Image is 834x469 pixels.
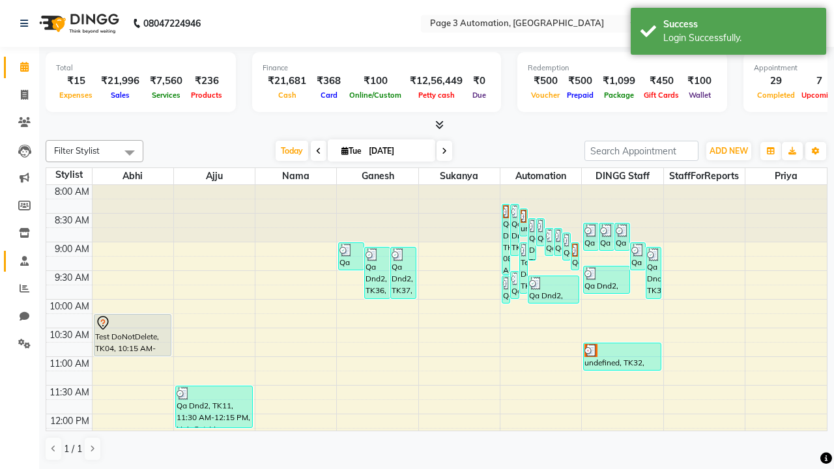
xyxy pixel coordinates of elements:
div: Redemption [528,63,717,74]
span: Prepaid [564,91,597,100]
div: 11:00 AM [47,357,92,371]
div: Qa Dnd2, TK36, 09:05 AM-10:00 AM, Special Hair Wash- Men [365,248,390,298]
div: ₹7,560 [145,74,188,89]
span: Ganesh [337,168,418,184]
div: undefined, TK32, 10:45 AM-11:15 AM, Hair Cut-Men [584,343,660,370]
div: Qa Dnd2, TK11, 11:30 AM-12:15 PM, Hair Cut-Men [176,386,252,427]
span: Abhi [93,168,173,184]
div: Test DoNotDelete, TK04, 10:15 AM-11:00 AM, Hair Cut-Men [94,315,171,356]
div: 29 [754,74,798,89]
div: ₹368 [311,74,346,89]
div: ₹21,996 [96,74,145,89]
div: ₹21,681 [263,74,311,89]
div: ₹236 [188,74,225,89]
div: Qa Dnd2, TK31, 09:00 AM-09:30 AM, Hair cut Below 12 years (Boy) [571,243,579,270]
span: Ajju [174,168,255,184]
div: ₹0 [468,74,491,89]
div: Test DoNotDelete, TK33, 09:00 AM-09:55 AM, Special Hair Wash- Men [520,243,527,293]
span: Services [149,91,184,100]
div: Qa Dnd2, TK24, 08:20 AM-09:15 AM, Special Hair Wash- Men [511,205,518,255]
div: Qa Dnd2, TK27, 08:50 AM-09:20 AM, Hair Cut By Expert-Men [563,233,570,260]
div: 10:30 AM [47,328,92,342]
span: Package [601,91,637,100]
div: Qa Dnd2, TK23, 08:40 AM-09:10 AM, Hair cut Below 12 years (Boy) [615,223,629,250]
div: Qa Dnd2, TK28, 08:35 AM-09:20 AM, Hair Cut-Men [528,219,536,260]
div: Qa Dnd2, TK25, 08:45 AM-09:15 AM, Hair Cut By Expert-Men [545,229,553,255]
div: ₹100 [682,74,717,89]
span: Wallet [685,91,714,100]
div: Qa Dnd2, TK21, 08:40 AM-09:10 AM, Hair Cut By Expert-Men [584,223,598,250]
span: Nama [255,168,336,184]
div: Qa Dnd2, TK37, 09:05 AM-10:00 AM, Special Hair Wash- Men [391,248,416,298]
span: Completed [754,91,798,100]
div: 8:30 AM [52,214,92,227]
span: Filter Stylist [54,145,100,156]
div: Stylist [46,168,92,182]
input: Search Appointment [584,141,698,161]
div: 8:00 AM [52,185,92,199]
div: Qa Dnd2, TK39, 09:35 AM-10:05 AM, Hair cut Below 12 years (Boy) [502,276,510,303]
div: ₹1,099 [597,74,640,89]
div: Qa Dnd2, TK29, 09:00 AM-09:30 AM, Hair cut Below 12 years (Boy) [339,243,364,270]
button: ADD NEW [706,142,751,160]
span: Online/Custom [346,91,405,100]
span: Due [469,91,489,100]
div: Qa Dnd2, TK19, 08:20 AM-09:35 AM, Hair Cut By Expert-Men,Hair Cut-Men [502,205,510,274]
span: Gift Cards [640,91,682,100]
div: ₹100 [346,74,405,89]
div: 11:30 AM [47,386,92,399]
span: Petty cash [415,91,458,100]
div: Qa Dnd2, TK34, 09:25 AM-09:55 AM, Hair cut Below 12 years (Boy) [584,266,629,293]
div: undefined, TK18, 08:25 AM-08:55 AM, Hair cut Below 12 years (Boy) [520,209,527,236]
div: Qa Dnd2, TK22, 08:40 AM-09:10 AM, Hair Cut By Expert-Men [599,223,614,250]
span: DINGG Staff [582,168,663,184]
div: Qa Dnd2, TK40, 09:35 AM-10:05 AM, Hair cut Below 12 years (Boy) [528,276,579,303]
div: 9:00 AM [52,242,92,256]
b: 08047224946 [143,5,201,42]
span: Voucher [528,91,563,100]
div: Finance [263,63,491,74]
span: Cash [275,91,300,100]
div: ₹500 [563,74,597,89]
input: 2025-09-02 [365,141,430,161]
span: Products [188,91,225,100]
div: ₹12,56,449 [405,74,468,89]
div: Qa Dnd2, TK38, 09:05 AM-10:00 AM, Special Hair Wash- Men [646,248,661,298]
span: StaffForReports [664,168,745,184]
div: 9:30 AM [52,271,92,285]
div: Login Successfully. [663,31,816,45]
span: Tue [338,146,365,156]
div: Qa Dnd2, TK26, 08:45 AM-09:15 AM, Hair Cut By Expert-Men [554,229,562,255]
span: Card [317,91,341,100]
span: Automation [500,168,581,184]
div: 10:00 AM [47,300,92,313]
div: ₹15 [56,74,96,89]
div: 12:00 PM [48,414,92,428]
span: Priya [745,168,827,184]
div: Qa Dnd2, TK35, 09:30 AM-10:00 AM, Hair Cut By Expert-Men [511,272,518,298]
div: Qa Dnd2, TK20, 08:35 AM-09:05 AM, Hair cut Below 12 years (Boy) [537,219,544,246]
span: Sales [108,91,133,100]
span: ADD NEW [710,146,748,156]
div: Success [663,18,816,31]
span: 1 / 1 [64,442,82,456]
span: Sukanya [419,168,500,184]
img: logo [33,5,122,42]
span: Today [276,141,308,161]
span: Expenses [56,91,96,100]
div: ₹500 [528,74,563,89]
div: Total [56,63,225,74]
div: Qa Dnd2, TK30, 09:00 AM-09:30 AM, Hair cut Below 12 years (Boy) [631,243,645,270]
div: ₹450 [640,74,682,89]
